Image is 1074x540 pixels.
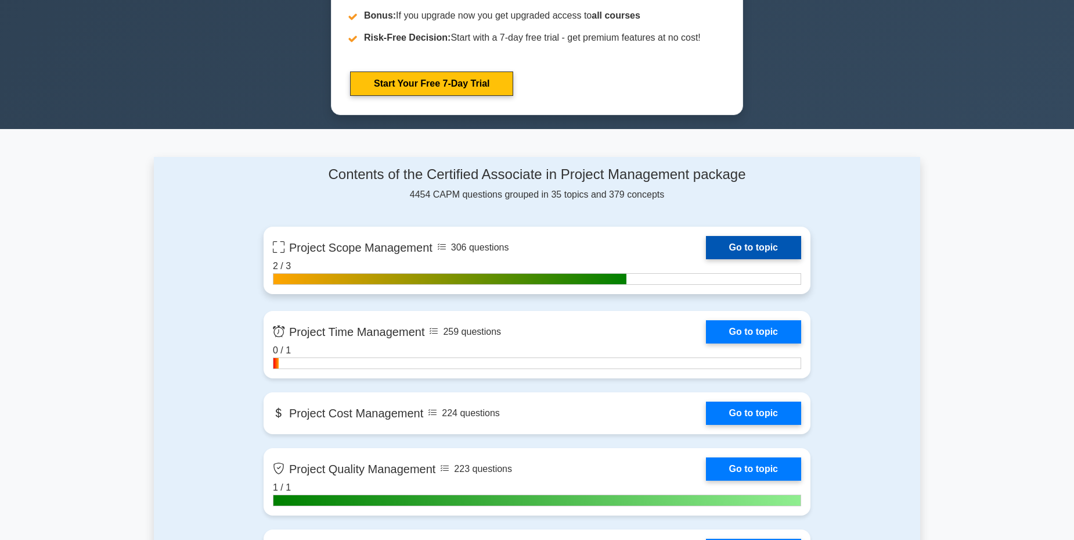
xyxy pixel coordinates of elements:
a: Go to topic [706,457,801,481]
a: Go to topic [706,320,801,344]
h4: Contents of the Certified Associate in Project Management package [264,166,810,183]
a: Go to topic [706,402,801,425]
a: Go to topic [706,236,801,259]
div: 4454 CAPM questions grouped in 35 topics and 379 concepts [264,166,810,202]
a: Start Your Free 7-Day Trial [350,71,513,96]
